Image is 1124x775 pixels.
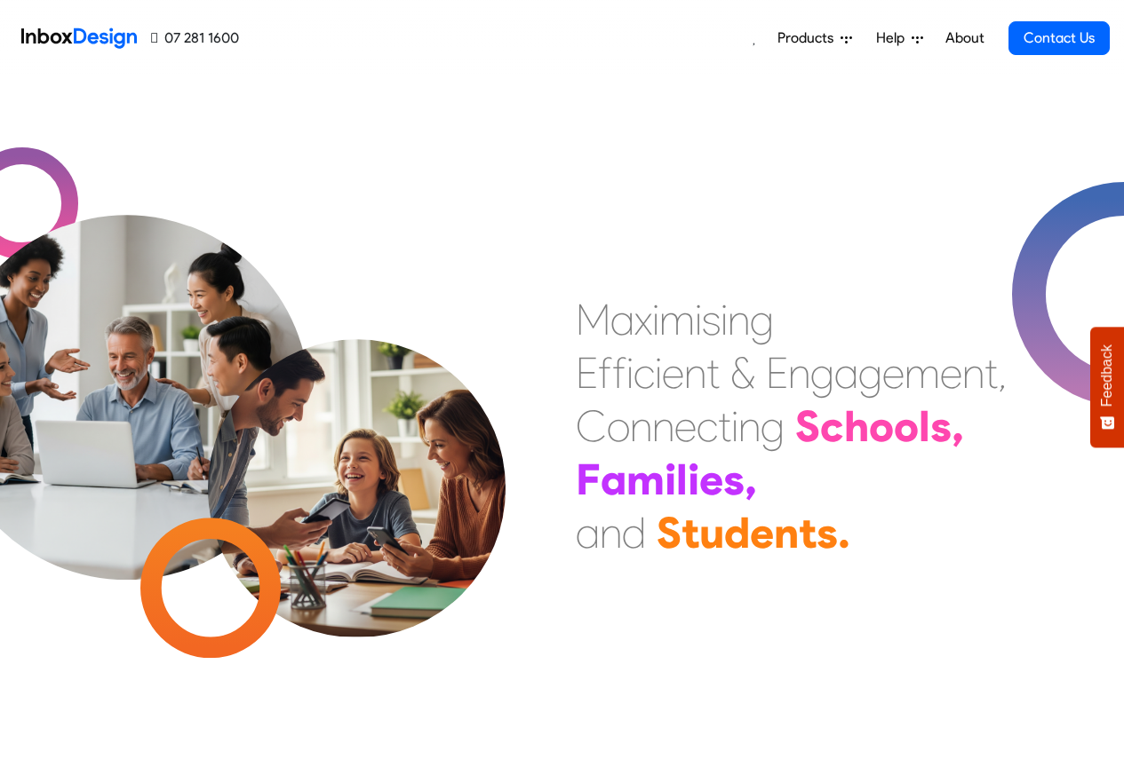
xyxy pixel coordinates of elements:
a: Help [869,20,930,56]
div: o [869,399,894,453]
div: E [576,346,598,399]
div: i [731,399,738,453]
div: . [838,506,850,559]
div: e [674,399,697,453]
div: a [610,293,634,346]
div: s [817,506,838,559]
div: S [795,399,820,453]
div: m [659,293,695,346]
span: Feedback [1099,344,1115,407]
div: i [688,453,699,506]
div: C [576,399,607,453]
div: m [626,453,665,506]
div: s [723,453,745,506]
div: t [718,399,731,453]
div: g [750,293,774,346]
div: g [858,346,882,399]
div: o [894,399,919,453]
div: f [598,346,612,399]
div: E [766,346,788,399]
div: c [634,346,655,399]
div: Maximising Efficient & Engagement, Connecting Schools, Families, and Students. [576,293,1007,559]
a: Products [770,20,859,56]
div: c [697,399,718,453]
div: , [952,399,964,453]
span: Products [777,28,841,49]
div: e [662,346,684,399]
div: s [702,293,721,346]
div: i [655,346,662,399]
div: e [940,346,962,399]
div: n [684,346,706,399]
img: parents_with_child.png [171,265,543,637]
div: M [576,293,610,346]
div: n [738,399,761,453]
a: About [940,20,989,56]
div: d [622,506,646,559]
div: n [652,399,674,453]
div: a [576,506,600,559]
a: Contact Us [1008,21,1110,55]
div: n [728,293,750,346]
div: a [601,453,626,506]
div: t [682,506,699,559]
div: & [730,346,755,399]
div: i [665,453,676,506]
div: e [699,453,723,506]
div: e [882,346,905,399]
div: i [652,293,659,346]
div: x [634,293,652,346]
div: n [962,346,984,399]
div: o [607,399,630,453]
div: i [721,293,728,346]
div: i [626,346,634,399]
div: t [706,346,720,399]
span: Help [876,28,912,49]
a: 07 281 1600 [151,28,239,49]
div: g [810,346,834,399]
div: i [695,293,702,346]
div: t [799,506,817,559]
div: d [724,506,750,559]
div: a [834,346,858,399]
div: s [930,399,952,453]
div: f [612,346,626,399]
div: , [745,453,757,506]
div: t [984,346,998,399]
button: Feedback - Show survey [1090,327,1124,447]
div: n [774,506,799,559]
div: h [844,399,869,453]
div: n [788,346,810,399]
div: e [750,506,774,559]
div: F [576,453,601,506]
div: n [600,506,622,559]
div: u [699,506,724,559]
div: l [676,453,688,506]
div: l [919,399,930,453]
div: S [657,506,682,559]
div: , [998,346,1007,399]
div: c [820,399,844,453]
div: m [905,346,940,399]
div: g [761,399,785,453]
div: n [630,399,652,453]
